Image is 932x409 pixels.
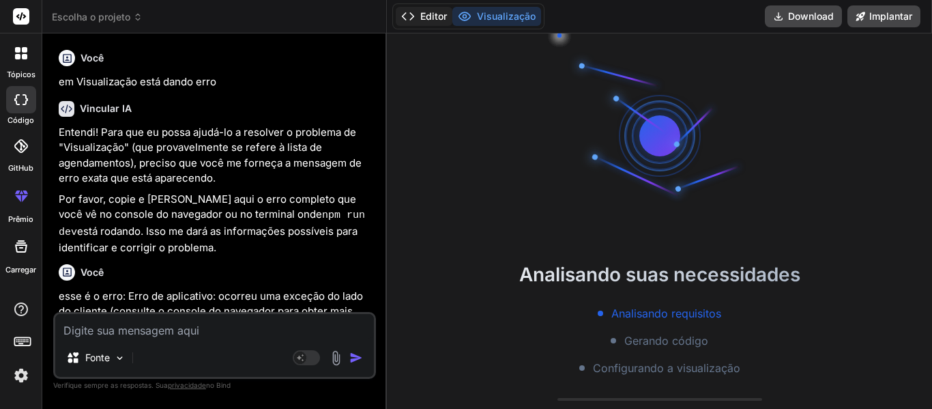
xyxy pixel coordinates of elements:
[396,7,452,26] button: Editor
[59,126,364,185] font: Entendi! Para que eu possa ajudá-lo a resolver o problema de "Visualização" (que provavelmente se...
[869,10,912,22] font: Implantar
[5,265,36,274] font: Carregar
[624,334,708,348] font: Gerando código
[80,102,132,114] font: Vincular IA
[81,266,104,278] font: Você
[206,381,231,389] font: no Bind
[8,214,33,224] font: prêmio
[519,263,800,286] font: Analisando suas necessidades
[59,290,363,333] font: esse é o erro: Erro de aplicativo: ocorreu uma exceção do lado do cliente (consulte o console do ...
[85,352,110,363] font: Fonte
[168,381,206,389] font: privacidade
[349,351,363,365] img: ícone
[8,115,34,125] font: código
[8,163,33,173] font: GitHub
[788,10,834,22] font: Download
[59,193,359,221] font: Por favor, copie e [PERSON_NAME] aqui o erro completo que você vê no console do navegador ou no t...
[328,350,344,366] img: anexo
[114,352,126,364] img: Escolha modelos
[477,10,536,22] font: Visualização
[52,11,130,23] font: Escolha o projeto
[420,10,447,22] font: Editor
[593,361,740,375] font: Configurando a visualização
[847,5,920,27] button: Implantar
[611,307,721,320] font: Analisando requisitos
[59,75,216,88] font: em Visualização está dando erro
[10,364,33,387] img: settings
[53,381,168,389] font: Verifique sempre as respostas. Sua
[59,210,371,238] code: npm run dev
[765,5,842,27] button: Download
[7,70,35,79] font: tópicos
[81,52,104,64] font: Você
[59,225,360,255] font: está rodando. Isso me dará as informações possíveis para identificar e corrigir o problema.
[452,7,541,26] button: Visualização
